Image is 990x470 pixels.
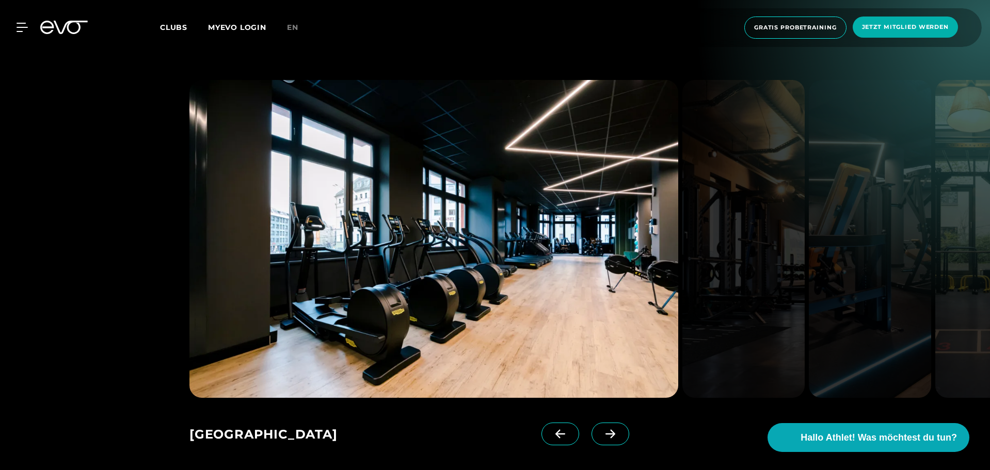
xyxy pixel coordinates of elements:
[208,23,266,32] a: MYEVO LOGIN
[768,423,969,452] button: Hallo Athlet! Was möchtest du tun?
[287,23,298,32] span: en
[160,22,208,32] a: Clubs
[850,17,961,39] a: Jetzt Mitglied werden
[754,23,837,32] span: Gratis Probetraining
[682,80,805,398] img: evofitness
[287,22,311,34] a: en
[741,17,850,39] a: Gratis Probetraining
[189,80,678,398] img: evofitness
[862,23,949,31] span: Jetzt Mitglied werden
[801,431,957,445] span: Hallo Athlet! Was möchtest du tun?
[809,80,931,398] img: evofitness
[160,23,187,32] span: Clubs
